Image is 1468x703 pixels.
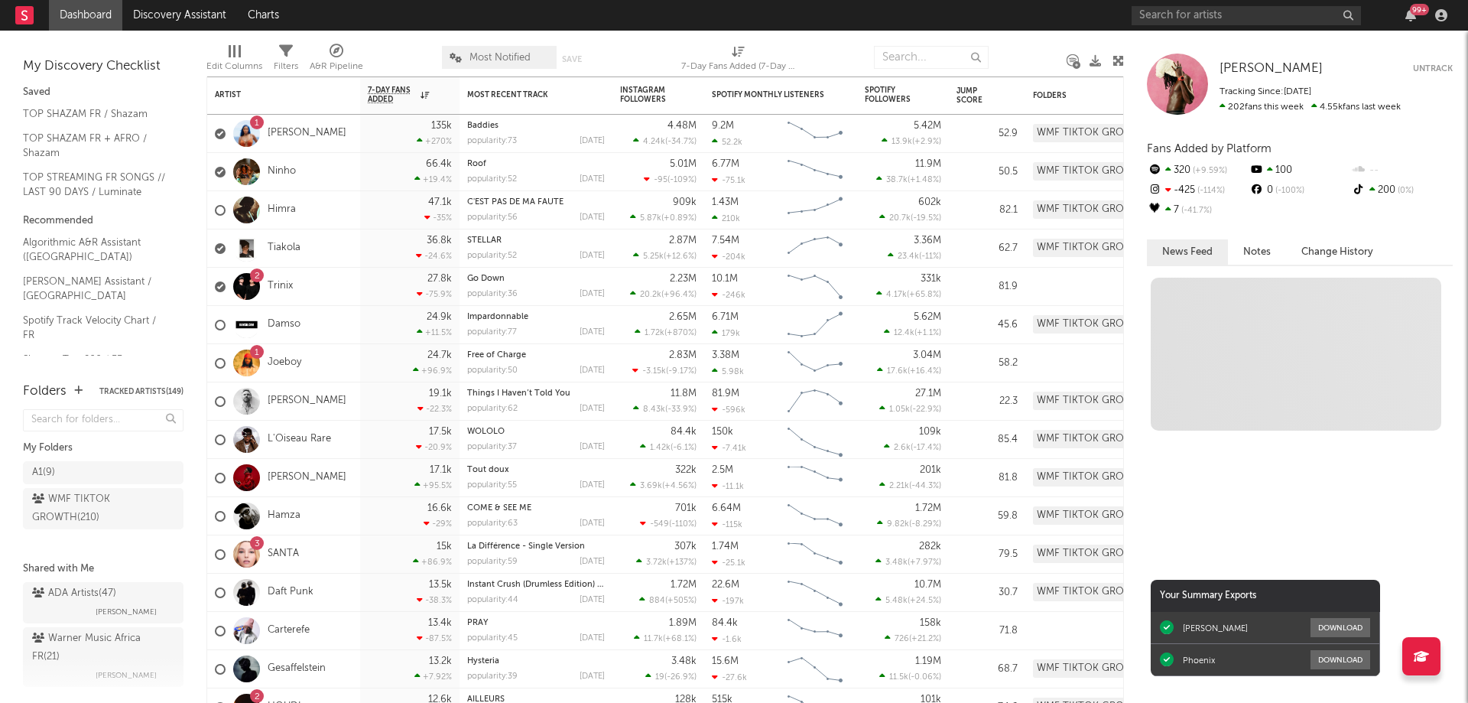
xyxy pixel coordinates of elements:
div: [DATE] [580,481,605,490]
div: [DATE] [580,213,605,222]
div: Recommended [23,212,183,230]
div: -75.1k [712,175,745,185]
a: Free of Charge [467,351,526,360]
div: WMF TIKTOK GROWTH (210) [1033,468,1167,487]
span: -34.7 % [667,138,694,146]
div: 307k [674,542,697,552]
div: ( ) [876,174,941,184]
div: 81.9M [712,389,739,399]
svg: Chart title [781,191,849,229]
div: 15k [437,542,452,552]
span: -114 % [1195,187,1225,195]
span: 1.42k [650,444,671,452]
div: ( ) [884,442,941,452]
a: ADA Artists(47)[PERSON_NAME] [23,582,183,623]
a: SANTA [268,548,299,561]
div: 2.83M [669,350,697,360]
div: Spotify Followers [865,86,918,104]
div: 17.1k [430,465,452,475]
button: News Feed [1147,239,1228,265]
span: Tracking Since: [DATE] [1220,87,1311,96]
div: 50.5 [956,163,1018,181]
div: [DATE] [580,328,605,337]
span: 1.72k [645,329,664,337]
div: WMF TIKTOK GROWTH ( 210 ) [32,490,140,527]
span: 5.25k [643,252,664,261]
div: 58.2 [956,354,1018,373]
div: popularity: 56 [467,213,518,222]
span: -3.15k [642,367,666,376]
div: popularity: 77 [467,328,517,337]
div: STELLAR [467,236,605,245]
a: Gesaffelstein [268,662,326,675]
span: 38.7k [886,176,908,184]
div: 6.64M [712,503,741,513]
div: Filters [274,57,298,76]
div: ( ) [879,213,941,223]
span: 4.55k fans last week [1220,103,1401,112]
div: 27.8k [427,274,452,284]
div: 2.65M [669,312,697,322]
span: +9.59 % [1190,167,1227,175]
div: 320 [1147,161,1249,181]
div: ( ) [888,251,941,261]
div: 5.98k [712,366,744,376]
a: Impardonnable [467,313,528,321]
div: -11.1k [712,481,744,491]
span: 20.2k [640,291,661,299]
span: +4.56 % [664,482,694,490]
div: +96.9 % [413,366,452,376]
div: [DATE] [580,137,605,145]
span: -100 % [1273,187,1304,195]
div: Artist [215,90,330,99]
div: 52.2k [712,137,742,147]
div: Most Recent Track [467,90,582,99]
div: 200 [1351,181,1453,200]
div: 135k [431,121,452,131]
div: ( ) [633,251,697,261]
svg: Chart title [781,153,849,191]
span: 17.6k [887,367,908,376]
span: +0.89 % [664,214,694,223]
span: -22.9 % [912,405,939,414]
div: 322k [675,465,697,475]
div: 52.9 [956,125,1018,143]
div: A1 ( 9 ) [32,464,55,482]
div: 3.04M [913,350,941,360]
svg: Chart title [781,497,849,535]
div: COME & SEE ME [467,504,605,513]
div: 3.36M [914,236,941,246]
div: popularity: 37 [467,443,517,451]
div: Filters [274,38,298,83]
span: -95 [654,176,667,184]
div: C'EST PAS DE MA FAUTE [467,198,605,207]
div: +19.4 % [414,174,452,184]
div: 22.3 [956,392,1018,411]
a: L'Oiseau Rare [268,433,331,446]
div: WOLOLO [467,428,605,436]
button: Tracked Artists(149) [99,388,183,395]
div: 45.6 [956,316,1018,334]
div: ( ) [630,289,697,299]
a: A1(9) [23,461,183,484]
div: 2.23M [670,274,697,284]
div: 36.8k [427,236,452,246]
div: Things I Haven’t Told You [467,389,605,398]
div: -596k [712,405,745,415]
span: 0 % [1395,187,1414,195]
div: 150k [712,427,733,437]
div: 0 [1249,181,1350,200]
div: -24.6 % [416,251,452,261]
div: ( ) [884,327,941,337]
span: -109 % [670,176,694,184]
a: Trinix [268,280,293,293]
a: Warner Music Africa FR(21)[PERSON_NAME] [23,627,183,687]
span: 5.87k [640,214,661,223]
div: ( ) [876,289,941,299]
span: 7-Day Fans Added [368,86,417,104]
a: Himra [268,203,296,216]
span: -9.17 % [668,367,694,376]
div: Go Down [467,275,605,283]
div: 100 [1249,161,1350,181]
span: -110 % [671,520,694,529]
